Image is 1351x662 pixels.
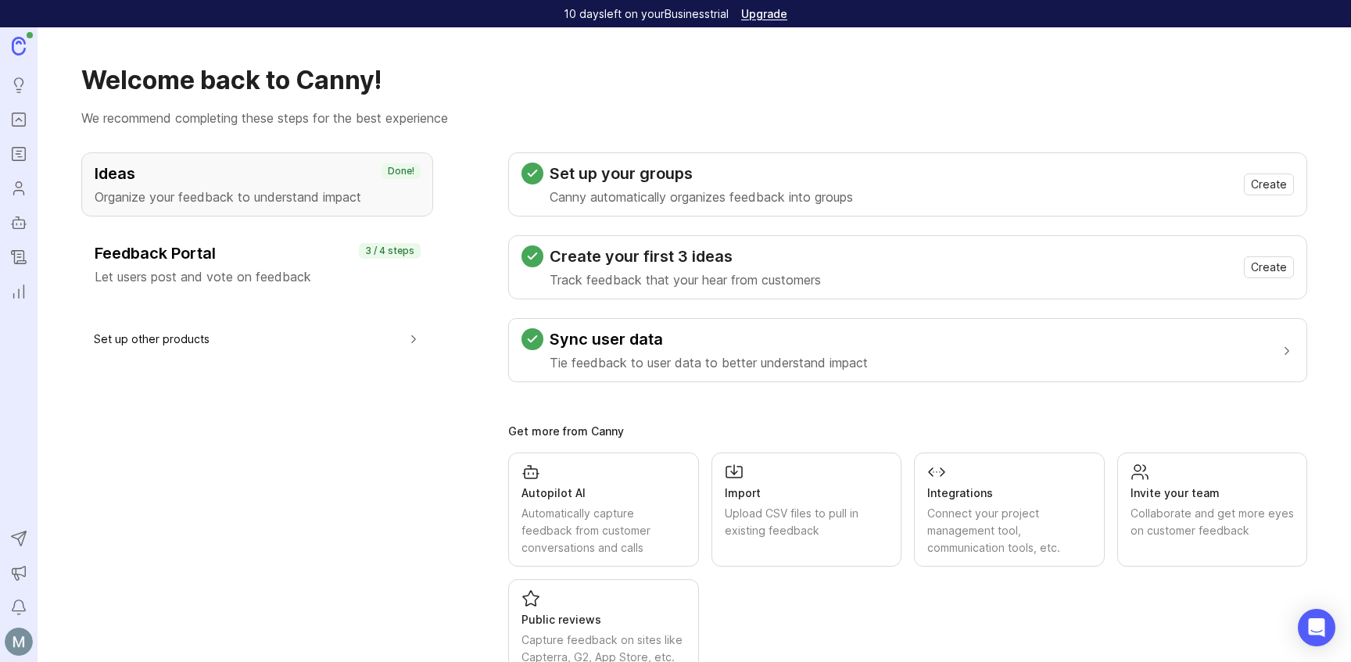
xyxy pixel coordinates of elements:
[914,453,1105,567] a: IntegrationsConnect your project management tool, communication tools, etc.
[81,65,1307,96] h1: Welcome back to Canny!
[5,71,33,99] a: Ideas
[81,232,433,296] button: Feedback PortalLet users post and vote on feedback3 / 4 steps
[725,485,889,502] div: Import
[1131,505,1295,539] div: Collaborate and get more eyes on customer feedback
[5,140,33,168] a: Roadmaps
[927,505,1091,556] div: Connect your project management tool, communication tools, etc.
[5,277,33,306] a: Reporting
[711,453,902,567] a: ImportUpload CSV files to pull in existing feedback
[1251,259,1287,275] span: Create
[81,152,433,216] button: IdeasOrganize your feedback to understand impactDone!
[550,353,868,372] p: Tie feedback to user data to better understand impact
[725,505,889,539] div: Upload CSV files to pull in existing feedback
[5,524,33,553] button: Send to Autopilot
[94,321,421,356] button: Set up other products
[365,245,414,257] p: 3 / 4 steps
[5,628,33,656] img: Michelle Henley
[550,328,868,350] h3: Sync user data
[1117,453,1308,567] a: Invite your teamCollaborate and get more eyes on customer feedback
[550,188,853,206] p: Canny automatically organizes feedback into groups
[5,243,33,271] a: Changelog
[12,37,26,55] img: Canny Home
[5,106,33,134] a: Portal
[1298,609,1335,646] div: Open Intercom Messenger
[521,485,686,502] div: Autopilot AI
[1131,485,1295,502] div: Invite your team
[95,242,420,264] h3: Feedback Portal
[927,485,1091,502] div: Integrations
[95,188,420,206] p: Organize your feedback to understand impact
[388,165,414,177] p: Done!
[550,163,853,184] h3: Set up your groups
[508,453,699,567] a: Autopilot AIAutomatically capture feedback from customer conversations and calls
[95,267,420,286] p: Let users post and vote on feedback
[508,426,1307,437] div: Get more from Canny
[741,9,787,20] a: Upgrade
[550,245,821,267] h3: Create your first 3 ideas
[564,6,729,22] p: 10 days left on your Business trial
[5,593,33,621] button: Notifications
[5,174,33,202] a: Users
[1244,174,1294,195] button: Create
[5,559,33,587] button: Announcements
[521,319,1294,381] button: Sync user dataTie feedback to user data to better understand impact
[81,109,1307,127] p: We recommend completing these steps for the best experience
[521,611,686,628] div: Public reviews
[1244,256,1294,278] button: Create
[550,270,821,289] p: Track feedback that your hear from customers
[5,209,33,237] a: Autopilot
[95,163,420,184] h3: Ideas
[1251,177,1287,192] span: Create
[521,505,686,556] div: Automatically capture feedback from customer conversations and calls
